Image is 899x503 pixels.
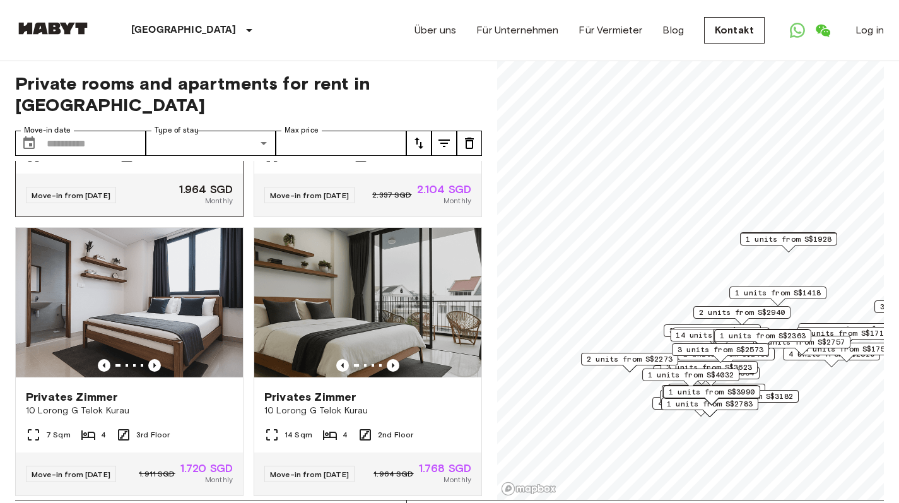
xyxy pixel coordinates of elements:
[136,429,170,441] span: 3rd Floor
[264,405,471,417] span: 10 Lorong G Telok Kurau
[676,329,766,341] span: 14 units from S$2348
[783,348,880,367] div: Map marker
[15,22,91,35] img: Habyt
[373,468,413,480] span: 1.964 SGD
[669,386,755,398] span: 1 units from S$3990
[205,474,233,485] span: Monthly
[648,369,734,381] span: 1 units from S$4032
[16,131,42,156] button: Choose date
[98,359,110,372] button: Previous image
[702,390,799,410] div: Map marker
[746,234,831,245] span: 1 units from S$1928
[497,57,884,500] canvas: Map
[444,195,471,206] span: Monthly
[797,327,894,346] div: Map marker
[785,18,810,43] a: Open WhatsApp
[24,125,71,136] label: Move-in date
[661,398,758,417] div: Map marker
[270,470,349,479] span: Move-in from [DATE]
[16,228,243,379] img: Marketing picture of unit SG-01-029-004-02
[699,307,785,318] span: 2 units from S$2940
[713,329,810,348] div: Map marker
[270,191,349,200] span: Move-in from [DATE]
[587,353,673,365] span: 2 units from S$2273
[658,398,744,409] span: 4 units from S$1680
[759,336,845,348] span: 2 units from S$2757
[693,306,790,326] div: Map marker
[432,131,457,156] button: tune
[662,23,684,38] a: Blog
[180,463,233,474] span: 1.720 SGD
[387,359,399,372] button: Previous image
[714,329,811,349] div: Map marker
[15,227,244,496] a: Marketing picture of unit SG-01-029-004-02Previous imagePrevious imagePrivates Zimmer10 Lorong G ...
[457,131,482,156] button: tune
[704,17,765,44] a: Kontakt
[501,482,556,496] a: Mapbox logo
[46,429,71,441] span: 7 Sqm
[670,329,772,348] div: Map marker
[668,384,765,403] div: Map marker
[642,369,739,388] div: Map marker
[155,125,199,136] label: Type of stay
[672,343,769,363] div: Map marker
[661,361,758,381] div: Map marker
[735,287,821,299] span: 1 units from S$1418
[804,324,894,335] span: 17 units from S$1480
[729,287,826,306] div: Map marker
[419,463,471,474] span: 1.768 SGD
[131,23,237,38] p: [GEOGRAPHIC_DATA]
[476,23,558,38] a: Für Unternehmen
[336,359,349,372] button: Previous image
[707,391,793,402] span: 1 units from S$3182
[254,227,482,496] a: Marketing picture of unit SG-01-029-001-01Previous imagePrevious imagePrivates Zimmer10 Lorong G ...
[579,23,642,38] a: Für Vermieter
[662,367,760,386] div: Map marker
[205,195,233,206] span: Monthly
[810,18,835,43] a: Open WeChat
[254,228,481,379] img: Marketing picture of unit SG-01-029-001-01
[740,232,837,252] div: Map marker
[663,386,760,405] div: Map marker
[678,348,775,367] div: Map marker
[139,468,175,480] span: 1.911 SGD
[285,429,312,441] span: 14 Sqm
[372,189,411,201] span: 2.337 SGD
[264,389,356,405] span: Privates Zimmer
[414,23,456,38] a: Über uns
[32,470,110,479] span: Move-in from [DATE]
[652,397,749,417] div: Map marker
[406,131,432,156] button: tune
[378,429,413,441] span: 2nd Floor
[444,474,471,485] span: Monthly
[855,23,884,38] a: Log in
[666,362,752,373] span: 3 units from S$3623
[678,328,764,340] span: 3 units from S$3024
[740,233,837,252] div: Map marker
[179,184,233,195] span: 1.964 SGD
[15,73,482,115] span: Private rooms and apartments for rent in [GEOGRAPHIC_DATA]
[32,191,110,200] span: Move-in from [DATE]
[669,325,755,336] span: 3 units from S$1764
[664,324,761,344] div: Map marker
[802,328,888,339] span: 1 units from S$1715
[753,336,850,355] div: Map marker
[417,184,471,195] span: 2.104 SGD
[660,390,757,410] div: Map marker
[285,125,319,136] label: Max price
[581,353,678,372] div: Map marker
[720,330,806,341] span: 1 units from S$2363
[343,429,348,441] span: 4
[678,344,763,355] span: 3 units from S$2573
[148,359,161,372] button: Previous image
[673,328,770,347] div: Map marker
[662,385,759,405] div: Map marker
[26,389,117,405] span: Privates Zimmer
[101,429,106,441] span: 4
[26,405,233,417] span: 10 Lorong G Telok Kurau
